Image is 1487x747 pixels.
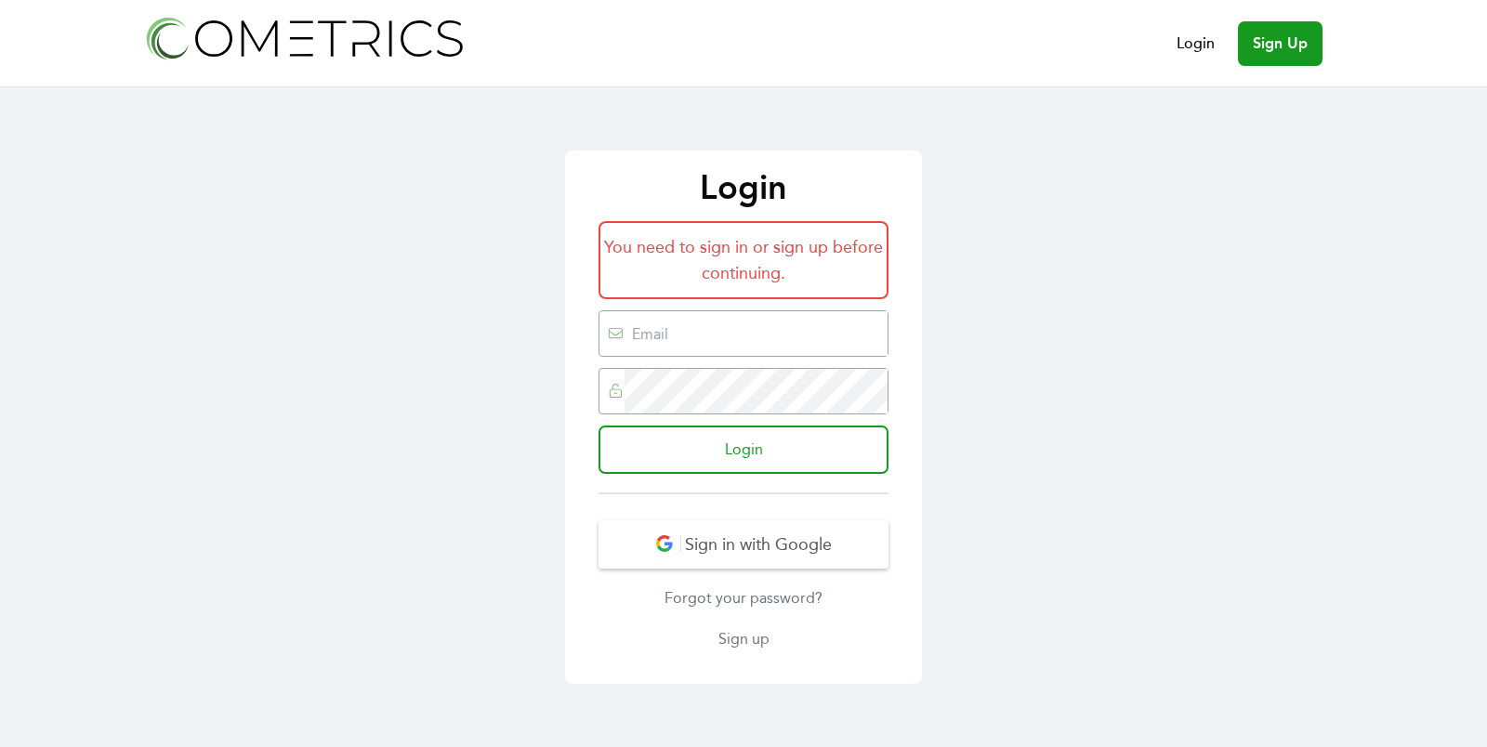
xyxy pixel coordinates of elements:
[1238,21,1323,66] a: Sign Up
[599,628,888,650] a: Sign up
[599,221,888,299] div: You need to sign in or sign up before continuing.
[1177,33,1215,55] a: Login
[625,311,888,356] input: Email
[584,169,903,206] p: Login
[141,11,467,64] img: Cometrics logo
[599,426,888,474] input: Login
[599,587,888,609] a: Forgot your password?
[599,520,888,569] button: Sign in with Google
